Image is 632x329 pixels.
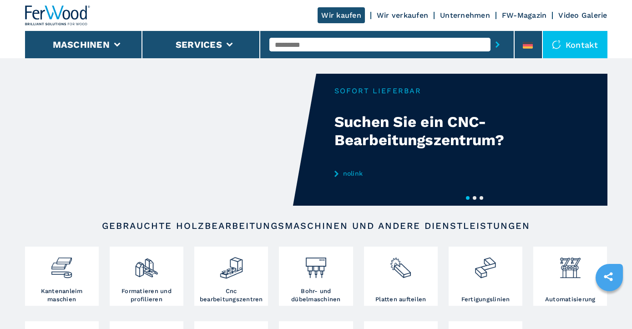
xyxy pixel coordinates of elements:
button: 2 [473,196,476,200]
img: squadratrici_2.png [134,249,158,280]
div: Kontakt [543,31,607,58]
img: centro_di_lavoro_cnc_2.png [219,249,243,280]
a: nolink [334,170,513,177]
a: sharethis [597,265,620,288]
h3: Cnc bearbeitungszentren [197,287,266,304]
img: Kontakt [552,40,561,49]
video: Your browser does not support the video tag. [25,74,316,206]
a: Cnc bearbeitungszentren [194,247,268,306]
h3: Automatisierung [545,295,596,304]
button: 3 [480,196,483,200]
img: automazione.png [558,249,582,280]
h3: Formatieren und profilieren [112,287,181,304]
button: Services [176,39,222,50]
a: Video Galerie [558,11,607,20]
img: Ferwood [25,5,91,25]
img: foratrici_inseritrici_2.png [304,249,328,280]
h3: Kantenanleim maschien [27,287,96,304]
img: linee_di_produzione_2.png [473,249,497,280]
img: sezionatrici_2.png [389,249,413,280]
img: bordatrici_1.png [50,249,74,280]
a: Platten aufteilen [364,247,438,306]
a: Wir kaufen [318,7,365,23]
button: Maschinen [53,39,110,50]
h3: Fertigungslinien [461,295,510,304]
a: Wir verkaufen [377,11,428,20]
h2: Gebrauchte Holzbearbeitungsmaschinen und andere Dienstleistungen [54,220,578,231]
a: Formatieren und profilieren [110,247,183,306]
h3: Bohr- und dübelmaschinen [281,287,350,304]
h3: Platten aufteilen [375,295,426,304]
button: 1 [466,196,470,200]
a: Unternehmen [440,11,490,20]
a: Bohr- und dübelmaschinen [279,247,353,306]
button: submit-button [490,34,505,55]
a: Kantenanleim maschien [25,247,99,306]
a: FW-Magazin [502,11,547,20]
a: Automatisierung [533,247,607,306]
a: Fertigungslinien [449,247,522,306]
